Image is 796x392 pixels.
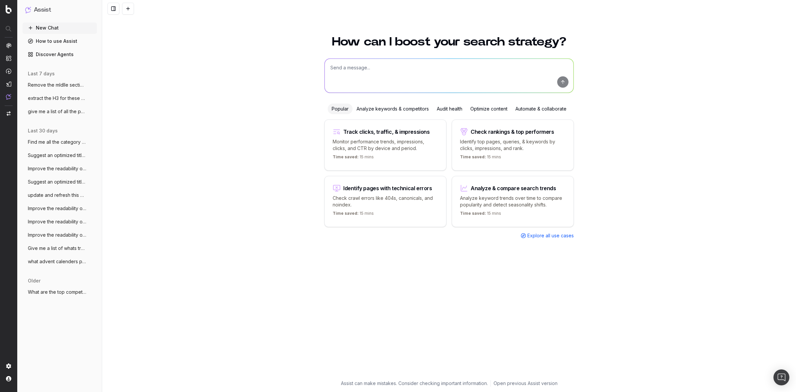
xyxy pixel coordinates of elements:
[23,287,97,297] button: What are the top competitors ranking for
[521,232,574,239] a: Explore all use cases
[28,95,86,102] span: extract the H3 for these pages - Full UR
[34,5,51,15] h1: Assist
[23,93,97,104] button: extract the H3 for these pages - Full UR
[343,129,430,134] div: Track clicks, traffic, & impressions
[333,154,374,162] p: 15 mins
[23,150,97,161] button: Suggest an optimized title and descripti
[6,94,11,100] img: Assist
[471,129,554,134] div: Check rankings & top performers
[28,205,86,212] span: Improve the readability of [URL]
[28,179,86,185] span: Suggest an optimized title and descripti
[23,163,97,174] button: Improve the readability of [URL]
[28,139,86,145] span: Find me all the category pages that have
[773,369,789,385] div: Open Intercom Messenger
[460,211,486,216] span: Time saved:
[494,380,558,387] a: Open previous Assist version
[23,23,97,33] button: New Chat
[28,152,86,159] span: Suggest an optimized title and descripti
[527,232,574,239] span: Explore all use cases
[28,127,58,134] span: last 30 days
[333,138,438,152] p: Monitor performance trends, impressions, clicks, and CTR by device and period.
[23,80,97,90] button: Remove the mIdlle sections of these meta
[460,154,501,162] p: 15 mins
[6,55,11,61] img: Intelligence
[460,138,565,152] p: Identify top pages, queries, & keywords by clicks, impressions, and rank.
[6,363,11,369] img: Setting
[6,68,11,74] img: Activation
[471,186,556,191] div: Analyze & compare search trends
[333,211,374,219] p: 15 mins
[23,190,97,200] button: update and refresh this copy for this pa
[6,43,11,48] img: Analytics
[28,82,86,88] span: Remove the mIdlle sections of these meta
[6,376,11,381] img: My account
[460,211,501,219] p: 15 mins
[23,177,97,187] button: Suggest an optimized title and descripti
[23,49,97,60] a: Discover Agents
[28,108,86,115] span: give me a list of all the pages that hav
[23,137,97,147] button: Find me all the category pages that have
[23,216,97,227] button: Improve the readability of [URL]
[23,230,97,240] button: Improve the readability of [URL]
[460,154,486,159] span: Time saved:
[23,243,97,254] button: Give me a list of whats trendings
[333,211,359,216] span: Time saved:
[511,104,570,114] div: Automate & collaborate
[341,380,488,387] p: Assist can make mistakes. Consider checking important information.
[23,106,97,117] button: give me a list of all the pages that hav
[324,36,574,48] h1: How can I boost your search strategy?
[28,289,86,295] span: What are the top competitors ranking for
[28,218,86,225] span: Improve the readability of [URL]
[28,192,86,198] span: update and refresh this copy for this pa
[460,195,565,208] p: Analyze keyword trends over time to compare popularity and detect seasonality shifts.
[333,154,359,159] span: Time saved:
[28,70,55,77] span: last 7 days
[28,245,86,252] span: Give me a list of whats trendings
[28,258,86,265] span: what advent calenders pages can I create
[28,165,86,172] span: Improve the readability of [URL]
[25,5,94,15] button: Assist
[343,186,432,191] div: Identify pages with technical errors
[328,104,353,114] div: Popular
[6,81,11,87] img: Studio
[433,104,466,114] div: Audit health
[28,277,40,284] span: older
[25,7,31,13] img: Assist
[28,232,86,238] span: Improve the readability of [URL]
[23,256,97,267] button: what advent calenders pages can I create
[466,104,511,114] div: Optimize content
[23,36,97,46] a: How to use Assist
[353,104,433,114] div: Analyze keywords & competitors
[23,203,97,214] button: Improve the readability of [URL]
[6,5,12,14] img: Botify logo
[333,195,438,208] p: Check crawl errors like 404s, canonicals, and noindex.
[7,111,11,116] img: Switch project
